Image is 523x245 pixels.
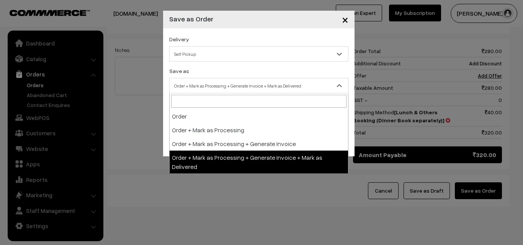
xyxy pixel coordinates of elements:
span: Order + Mark as Processing + Generate Invoice + Mark as Delivered [169,78,348,93]
span: × [342,12,348,26]
button: Close [336,8,355,31]
label: Save as [169,67,189,75]
li: Order + Mark as Processing + Generate Invoice [170,137,348,151]
label: Delivery [169,35,189,43]
span: Self Pickup [169,46,348,62]
li: Order [170,109,348,123]
li: Order + Mark as Processing [170,123,348,137]
span: Order + Mark as Processing + Generate Invoice + Mark as Delivered [170,79,348,92]
span: Self Pickup [170,47,348,61]
li: Order + Mark as Processing + Generate Invoice + Mark as Delivered [170,151,348,174]
h4: Save as Order [169,14,213,24]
